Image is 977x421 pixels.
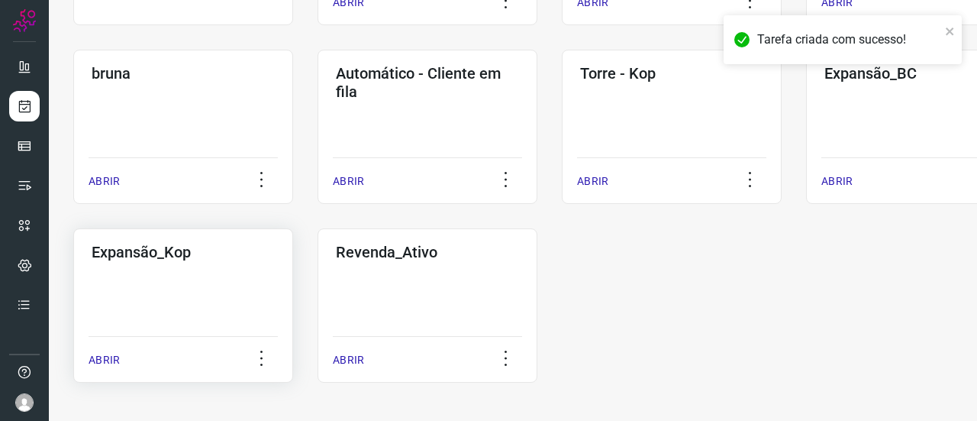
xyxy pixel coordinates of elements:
[15,393,34,412] img: avatar-user-boy.jpg
[92,64,275,83] h3: bruna
[336,243,519,261] h3: Revenda_Ativo
[333,352,364,368] p: ABRIR
[336,64,519,101] h3: Automático - Cliente em fila
[89,173,120,189] p: ABRIR
[333,173,364,189] p: ABRIR
[13,9,36,32] img: Logo
[92,243,275,261] h3: Expansão_Kop
[757,31,940,49] div: Tarefa criada com sucesso!
[945,21,956,40] button: close
[580,64,763,83] h3: Torre - Kop
[89,352,120,368] p: ABRIR
[577,173,608,189] p: ABRIR
[821,173,853,189] p: ABRIR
